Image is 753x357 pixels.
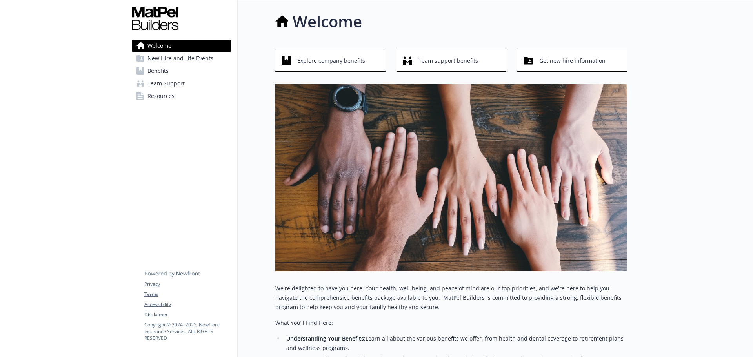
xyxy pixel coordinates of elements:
[275,49,386,72] button: Explore company benefits
[132,90,231,102] a: Resources
[147,40,171,52] span: Welcome
[144,281,231,288] a: Privacy
[147,52,213,65] span: New Hire and Life Events
[144,321,231,341] p: Copyright © 2024 - 2025 , Newfront Insurance Services, ALL RIGHTS RESERVED
[144,311,231,318] a: Disclaimer
[275,84,627,271] img: overview page banner
[397,49,507,72] button: Team support benefits
[517,49,627,72] button: Get new hire information
[418,53,478,68] span: Team support benefits
[144,291,231,298] a: Terms
[297,53,365,68] span: Explore company benefits
[132,77,231,90] a: Team Support
[147,77,185,90] span: Team Support
[275,318,627,328] p: What You’ll Find Here:
[147,90,175,102] span: Resources
[132,52,231,65] a: New Hire and Life Events
[539,53,606,68] span: Get new hire information
[284,334,627,353] li: Learn all about the various benefits we offer, from health and dental coverage to retirement plan...
[286,335,366,342] strong: Understanding Your Benefits:
[275,284,627,312] p: We're delighted to have you here. Your health, well-being, and peace of mind are our top prioriti...
[132,40,231,52] a: Welcome
[293,10,362,33] h1: Welcome
[132,65,231,77] a: Benefits
[147,65,169,77] span: Benefits
[144,301,231,308] a: Accessibility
